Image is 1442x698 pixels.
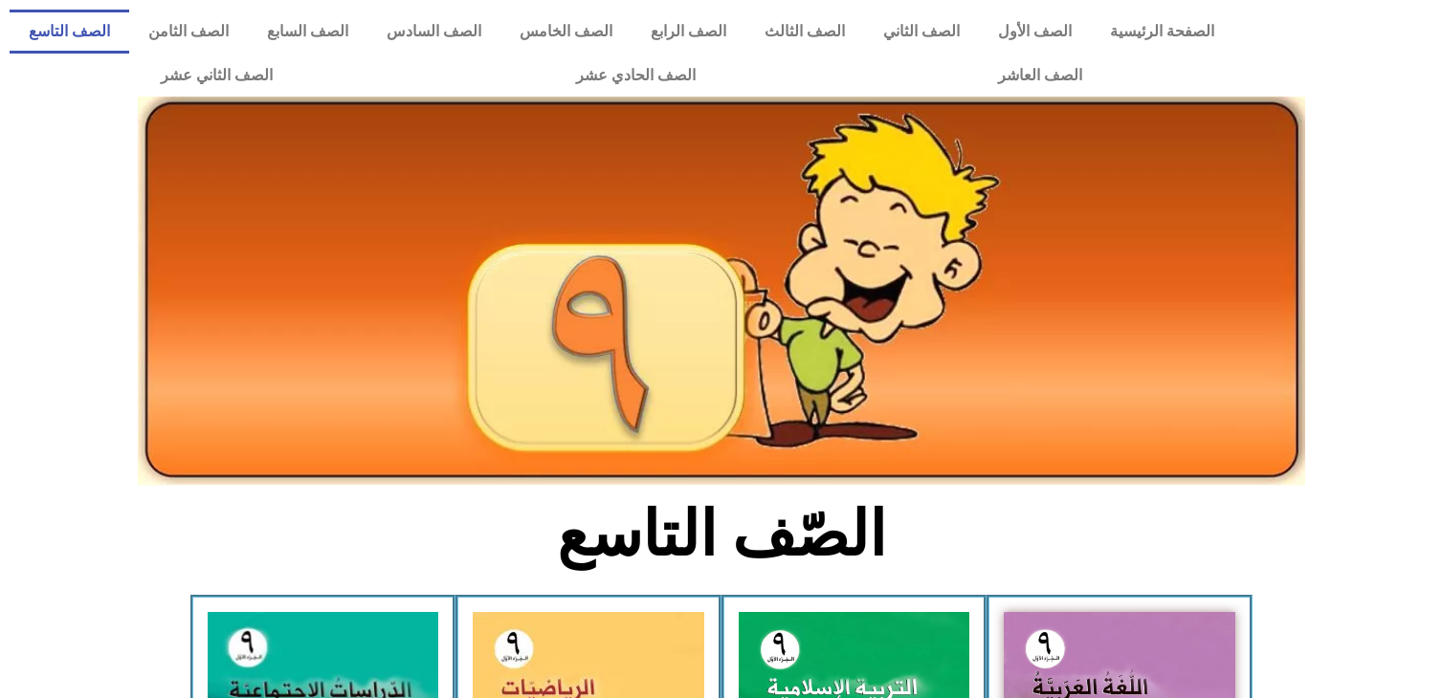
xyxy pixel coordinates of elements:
[979,10,1091,54] a: الصف الأول
[10,54,424,98] a: الصف الثاني عشر
[745,10,864,54] a: الصف الثالث
[248,10,367,54] a: الصف السابع
[405,497,1037,572] h2: الصّف التاسع
[367,10,500,54] a: الصف السادس
[10,10,129,54] a: الصف التاسع
[129,10,248,54] a: الصف الثامن
[864,10,979,54] a: الصف الثاني
[500,10,632,54] a: الصف الخامس
[632,10,745,54] a: الصف الرابع
[1091,10,1233,54] a: الصفحة الرئيسية
[424,54,846,98] a: الصف الحادي عشر
[847,54,1233,98] a: الصف العاشر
